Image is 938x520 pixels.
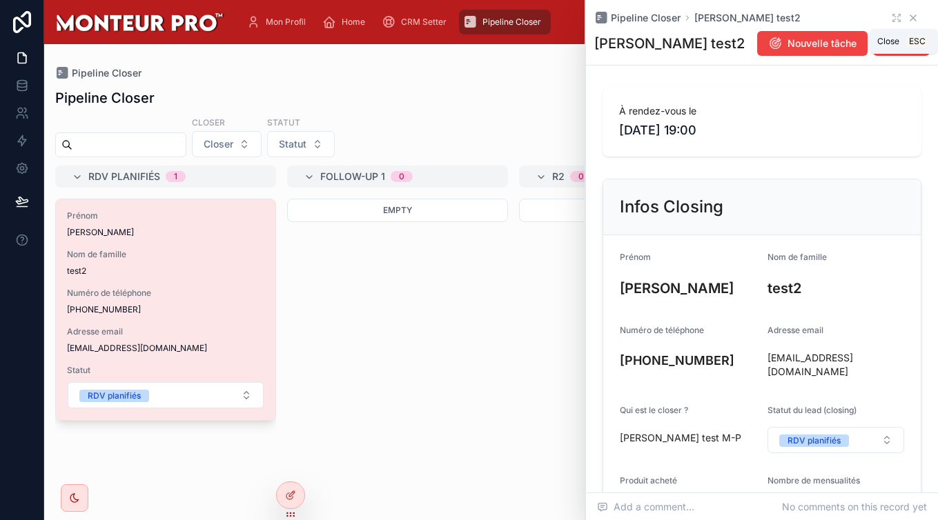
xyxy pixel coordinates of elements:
span: [DATE] 19:00 [619,121,905,140]
h3: [PERSON_NAME] [620,278,756,299]
div: 1 [174,171,177,182]
h3: test2 [768,278,904,299]
span: [PERSON_NAME] [67,227,264,238]
a: Prénom[PERSON_NAME]Nom de familletest2Numéro de téléphone[PHONE_NUMBER]Adresse email[EMAIL_ADDRES... [55,199,276,421]
span: test2 [67,266,264,277]
span: No comments on this record yet [782,500,927,514]
span: Nom de famille [768,252,827,262]
div: RDV planifiés [88,390,141,402]
span: Statut [279,137,306,151]
span: Nom de famille [67,249,264,260]
button: Select Button [68,382,264,408]
h4: [PHONE_NUMBER] [620,351,756,370]
label: Closer [192,116,225,128]
button: Select Button [768,427,904,453]
span: [PERSON_NAME] test M-P [620,431,741,445]
span: [EMAIL_ADDRESS][DOMAIN_NAME] [67,343,264,354]
span: Pipeline Closer [482,17,541,28]
span: Close [877,36,899,47]
span: [EMAIL_ADDRESS][DOMAIN_NAME] [768,351,904,379]
button: Select Button [267,131,335,157]
span: Nouvelle tâche [788,37,857,50]
span: Statut du lead (closing) [768,405,857,415]
span: Produit acheté [620,475,677,486]
span: Pipeline Closer [611,11,681,25]
h1: Pipeline Closer [55,88,155,108]
h1: [PERSON_NAME] test2 [594,34,745,53]
span: Home [342,17,365,28]
span: Adresse email [67,326,264,337]
img: App logo [55,11,224,33]
div: 0 [399,171,404,182]
span: CRM Setter [401,17,447,28]
div: RDV planifiés [788,434,841,447]
span: Empty [383,205,412,215]
span: R2 [552,170,565,183]
label: Statut [267,116,300,128]
a: Home [318,10,375,34]
span: Pipeline Closer [72,66,141,80]
span: Prénom [67,210,264,221]
a: Mon Profil [242,10,315,34]
span: Follow-up 1 [320,170,385,183]
span: Adresse email [768,325,823,335]
div: 0 [578,171,584,182]
button: Select Button [192,131,262,157]
span: Qui est le closer ? [620,405,688,415]
span: Esc [906,36,928,47]
a: Pipeline Closer [594,11,681,25]
span: Prénom [620,252,651,262]
span: Nombre de mensualités [768,475,860,486]
span: Add a comment... [597,500,694,514]
span: Numéro de téléphone [67,288,264,299]
button: Nouvelle tâche [757,31,868,56]
h2: Infos Closing [620,196,723,218]
span: [PHONE_NUMBER] [67,304,264,315]
span: Numéro de téléphone [620,325,704,335]
span: Statut [67,365,264,376]
span: À rendez-vous le [619,104,905,118]
a: [PERSON_NAME] test2 [694,11,801,25]
span: Mon Profil [266,17,306,28]
span: Closer [204,137,233,151]
span: RDV planifiés [88,170,160,183]
a: CRM Setter [378,10,456,34]
div: scrollable content [235,7,883,37]
a: Pipeline Closer [55,66,141,80]
a: Pipeline Closer [459,10,551,34]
